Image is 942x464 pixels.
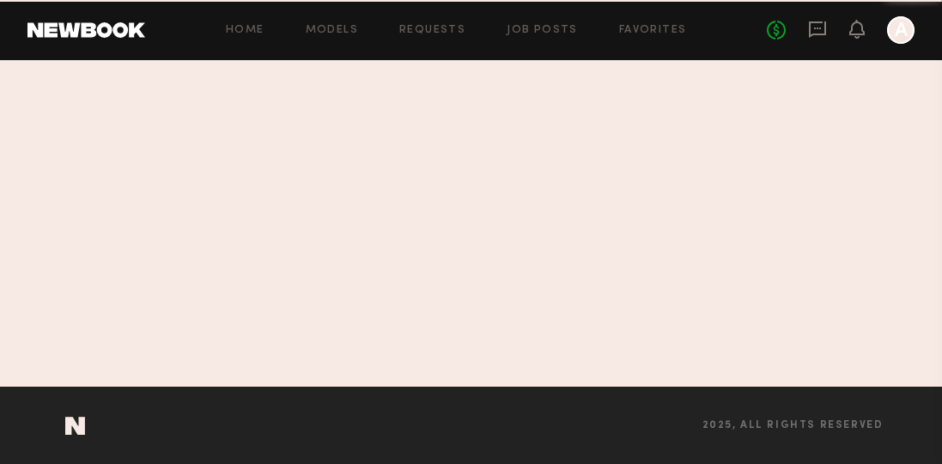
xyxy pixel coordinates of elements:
span: 2025, all rights reserved [702,420,884,431]
a: Favorites [619,25,687,36]
a: Models [306,25,358,36]
a: Home [226,25,264,36]
a: A [887,16,915,44]
a: Requests [399,25,465,36]
a: Job Posts [507,25,578,36]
